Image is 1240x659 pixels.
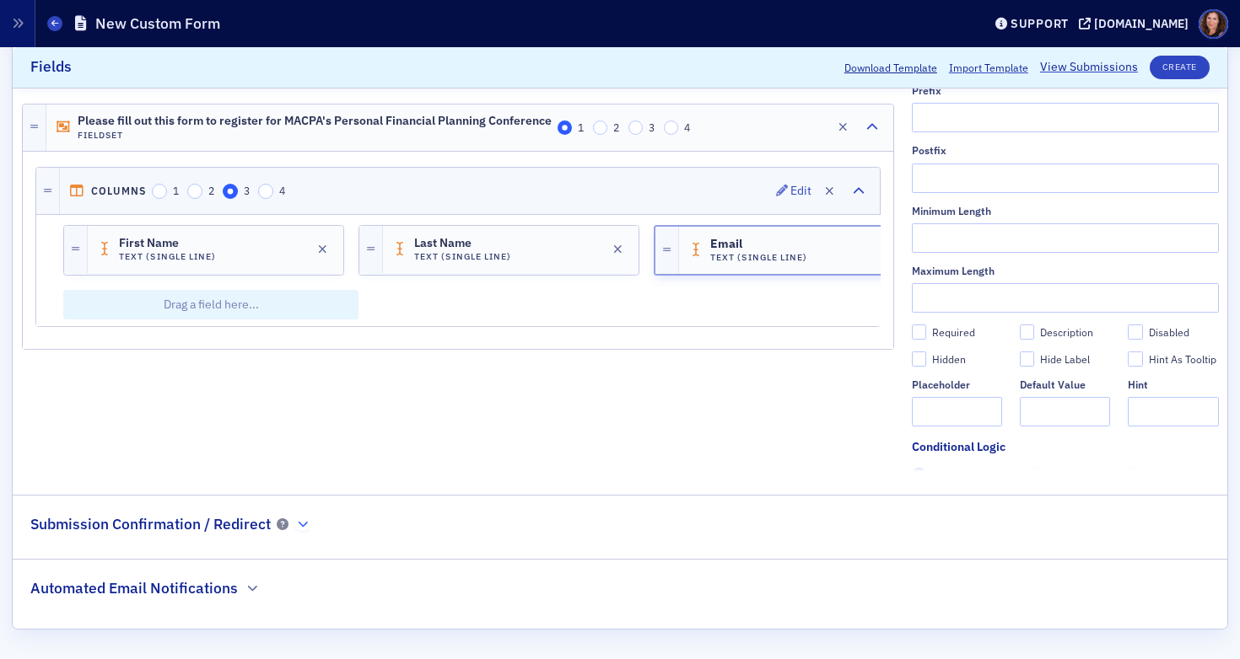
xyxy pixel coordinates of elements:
[1128,351,1143,367] input: Hint As Tooltip
[78,129,552,140] h4: Fieldset
[710,252,807,263] h4: Text (Single Line)
[91,185,147,197] h4: Columns
[30,577,238,599] h2: Automated Email Notifications
[244,184,250,197] span: 3
[912,205,991,217] div: Minimum Length
[279,184,285,197] span: 4
[119,236,213,249] span: First Name
[949,60,1028,75] span: Import Template
[684,120,690,133] span: 4
[776,179,812,203] button: Edit
[912,438,1005,456] div: Conditional Logic
[208,184,214,197] span: 2
[578,120,584,133] span: 1
[1125,468,1140,483] input: Hide Field If...
[912,265,995,277] div: Maximum Length
[912,144,946,157] div: Postfix
[912,378,970,391] div: Placeholder
[932,352,966,367] div: Hidden
[1048,468,1116,481] span: Show Field If...
[223,184,238,199] input: 3
[844,60,937,75] button: Download Template
[1150,56,1210,79] button: Create
[187,184,202,199] input: 2
[912,84,941,97] div: Prefix
[790,186,811,196] div: Edit
[1020,378,1086,391] div: Default Value
[173,184,179,197] span: 1
[152,184,167,199] input: 1
[69,290,353,319] p: Drag a field here...
[1011,16,1069,31] div: Support
[912,324,927,340] input: Required
[119,251,216,262] h4: Text (Single Line)
[932,468,1018,481] span: Always Show Field
[1027,468,1043,483] input: Show Field If...
[30,56,72,78] h2: Fields
[1199,9,1228,39] span: Profile
[1040,59,1138,77] span: View Submissions
[1040,352,1090,367] div: Hide Label
[95,13,220,34] h1: New Custom Form
[593,120,608,135] input: 2
[414,236,509,249] span: Last Name
[664,120,679,135] input: 4
[1149,325,1189,340] div: Disabled
[1020,324,1035,340] input: Description
[414,251,511,262] h4: Text (Single Line)
[649,120,655,133] span: 3
[628,120,644,135] input: 3
[932,325,975,340] div: Required
[1020,351,1035,367] input: Hide Label
[1128,324,1143,340] input: Disabled
[613,120,619,133] span: 2
[30,513,271,535] h2: Submission Confirmation / Redirect
[912,468,927,483] input: Always Show Field
[1079,18,1194,29] button: [DOMAIN_NAME]
[558,120,573,135] input: 1
[1146,468,1210,481] span: Hide Field If...
[1128,378,1148,391] div: Hint
[912,351,927,367] input: Hidden
[1149,352,1216,367] div: Hint As Tooltip
[78,115,552,128] span: Please fill out this form to register for MACPA's Personal Financial Planning Conference
[1094,16,1189,31] div: [DOMAIN_NAME]
[710,237,805,250] span: Email
[1040,325,1093,340] div: Description
[258,184,273,199] input: 4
